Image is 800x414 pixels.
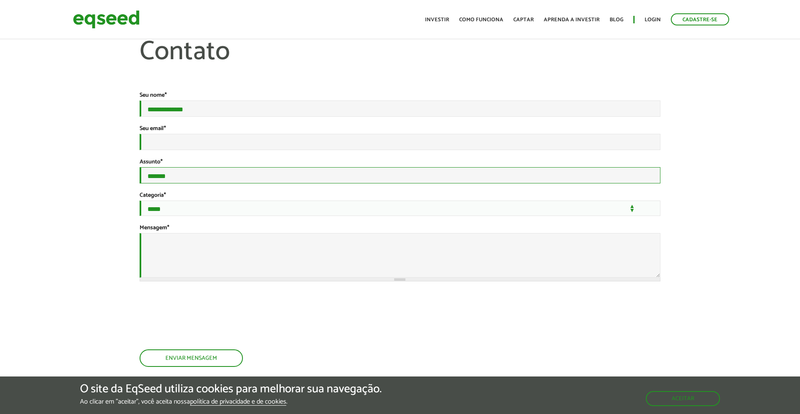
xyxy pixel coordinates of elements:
[80,398,382,406] p: Ao clicar em "aceitar", você aceita nossa .
[140,93,167,98] label: Seu nome
[140,298,266,331] iframe: reCAPTCHA
[140,349,243,367] button: Enviar mensagem
[140,193,166,198] label: Categoria
[610,17,623,23] a: Blog
[164,191,166,200] span: Este campo é obrigatório.
[190,399,286,406] a: política de privacidade e de cookies
[165,90,167,100] span: Este campo é obrigatório.
[140,159,162,165] label: Assunto
[80,383,382,396] h5: O site da EqSeed utiliza cookies para melhorar sua navegação.
[671,13,729,25] a: Cadastre-se
[164,124,166,133] span: Este campo é obrigatório.
[140,38,660,92] h1: Contato
[140,225,169,231] label: Mensagem
[544,17,600,23] a: Aprenda a investir
[645,17,661,23] a: Login
[167,223,169,233] span: Este campo é obrigatório.
[459,17,503,23] a: Como funciona
[425,17,449,23] a: Investir
[646,391,720,406] button: Aceitar
[160,157,162,167] span: Este campo é obrigatório.
[73,8,140,30] img: EqSeed
[140,126,166,132] label: Seu email
[513,17,534,23] a: Captar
